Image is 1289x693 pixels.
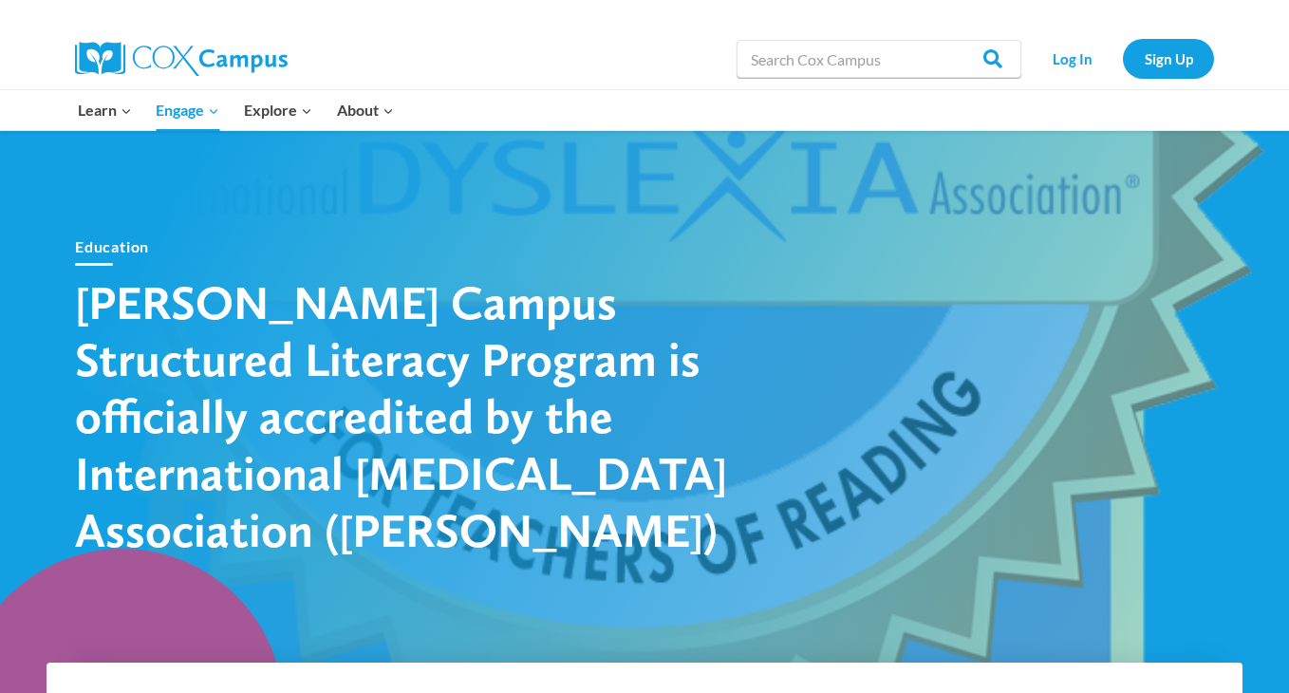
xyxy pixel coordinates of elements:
input: Search Cox Campus [737,40,1021,78]
img: Cox Campus [75,42,288,76]
span: Learn [78,98,132,122]
span: Engage [156,98,219,122]
nav: Primary Navigation [65,90,405,130]
h1: [PERSON_NAME] Campus Structured Literacy Program is officially accredited by the International [M... [75,273,739,558]
span: Explore [244,98,312,122]
a: Education [75,237,149,255]
nav: Secondary Navigation [1031,39,1214,78]
a: Log In [1031,39,1113,78]
span: About [337,98,394,122]
a: Sign Up [1123,39,1214,78]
